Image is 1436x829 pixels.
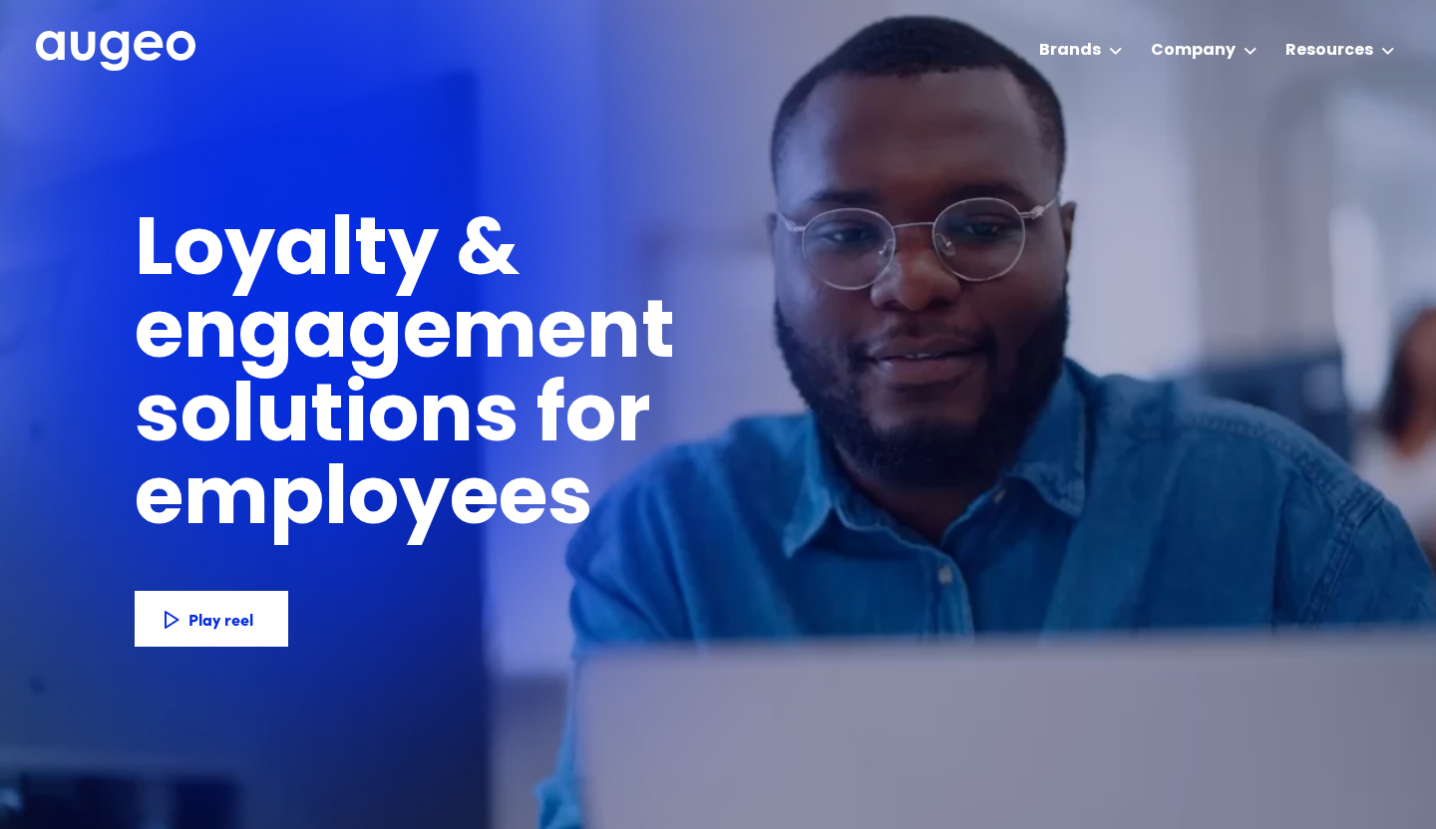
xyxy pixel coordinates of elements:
[1151,39,1236,63] div: Company
[135,591,288,647] a: Play reel
[135,461,628,544] h1: employees
[1285,39,1373,63] div: Resources
[36,31,195,73] a: home
[36,31,195,72] img: Augeo's full logo in white.
[135,212,996,460] h1: Loyalty & engagement solutions for
[1039,39,1101,63] div: Brands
